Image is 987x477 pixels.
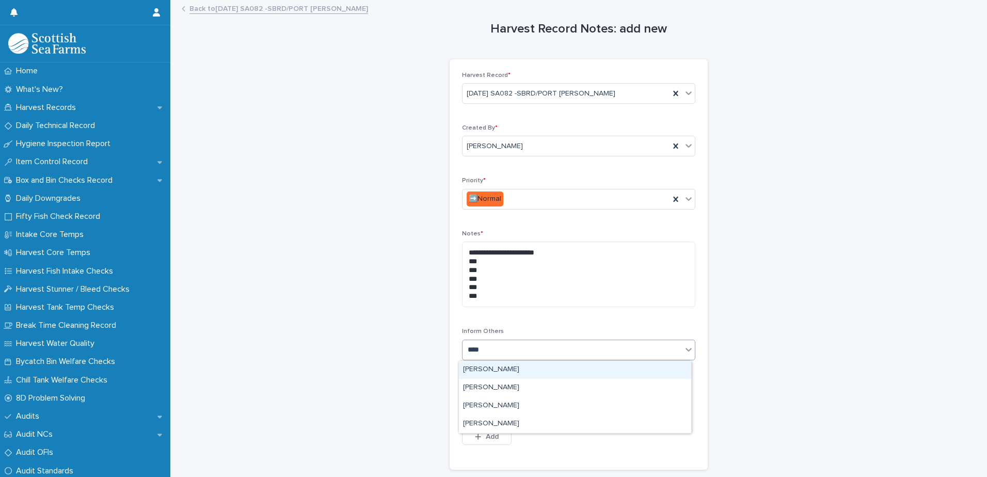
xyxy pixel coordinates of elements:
[459,415,691,433] div: Matthew Palmer
[459,361,691,379] div: Matt Bracegirdle
[8,33,86,54] img: mMrefqRFQpe26GRNOUkG
[462,125,498,131] span: Created By
[12,430,61,439] p: Audit NCs
[467,192,503,206] div: ➡️Normal
[12,85,71,94] p: What's New?
[462,328,504,335] span: Inform Others
[12,321,124,330] p: Break Time Cleaning Record
[12,411,47,421] p: Audits
[189,2,368,14] a: Back to[DATE] SA082 -SBRD/PORT [PERSON_NAME]
[12,139,119,149] p: Hygiene Inspection Report
[12,194,89,203] p: Daily Downgrades
[12,176,121,185] p: Box and Bin Checks Record
[467,88,615,99] span: [DATE] SA082 -SBRD/PORT [PERSON_NAME]
[12,393,93,403] p: 8D Problem Solving
[486,433,499,440] span: Add
[462,231,483,237] span: Notes
[462,428,512,445] button: Add
[467,141,523,152] span: [PERSON_NAME]
[12,339,103,348] p: Harvest Water Quality
[12,303,122,312] p: Harvest Tank Temp Checks
[459,379,691,397] div: Matthew Fullerton
[12,375,116,385] p: Chill Tank Welfare Checks
[12,230,92,240] p: Intake Core Temps
[12,212,108,221] p: Fifty Fish Check Record
[450,22,708,37] h1: Harvest Record Notes: add new
[12,157,96,167] p: Item Control Record
[12,66,46,76] p: Home
[459,397,691,415] div: Matthew Johnstone
[12,357,123,367] p: Bycatch Bin Welfare Checks
[12,448,61,457] p: Audit OFIs
[12,266,121,276] p: Harvest Fish Intake Checks
[12,248,99,258] p: Harvest Core Temps
[12,103,84,113] p: Harvest Records
[462,178,486,184] span: Priority
[12,466,82,476] p: Audit Standards
[12,121,103,131] p: Daily Technical Record
[12,284,138,294] p: Harvest Stunner / Bleed Checks
[462,72,511,78] span: Harvest Record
